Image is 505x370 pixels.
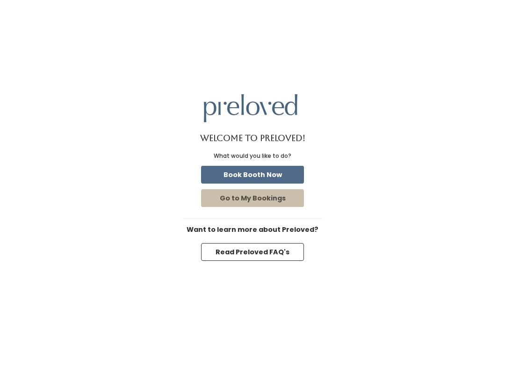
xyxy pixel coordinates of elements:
h6: Want to learn more about Preloved? [182,226,323,234]
button: Go to My Bookings [201,189,304,207]
img: preloved logo [204,94,297,122]
button: Read Preloved FAQ's [201,243,304,261]
a: Go to My Bookings [199,187,306,209]
div: What would you like to do? [214,152,291,160]
h1: Welcome to Preloved! [200,133,305,143]
button: Book Booth Now [201,166,304,184]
